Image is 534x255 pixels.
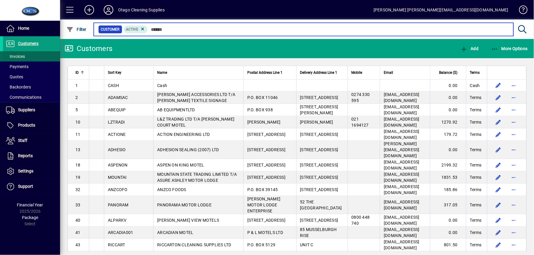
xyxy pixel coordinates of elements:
span: Mobile [352,69,362,76]
td: 2199.32 [430,159,466,171]
span: Terms [470,187,482,193]
button: Edit [493,240,503,250]
div: Email [384,69,426,76]
span: [STREET_ADDRESS] [300,218,338,223]
span: P & L MOTELS LTD [247,230,283,235]
button: More options [509,228,519,237]
span: Terms [470,147,482,153]
span: 13 [75,147,81,152]
span: [STREET_ADDRESS] [247,147,285,152]
button: Edit [493,145,503,154]
span: 40 [75,218,81,223]
span: CASH [108,83,119,88]
span: 18 [75,163,81,167]
button: Edit [493,105,503,115]
td: 0.00 [430,141,466,159]
span: L&Z TRADING LTD T/A [PERSON_NAME] COURT MOTEL [157,117,234,127]
div: Balance ($) [434,69,463,76]
button: More options [509,160,519,170]
span: [EMAIL_ADDRESS][DOMAIN_NAME] [384,184,420,195]
a: Knowledge Base [514,1,526,21]
span: Reports [18,153,33,158]
span: [EMAIL_ADDRESS][DOMAIN_NAME] [384,117,420,127]
span: [STREET_ADDRESS] [300,95,338,100]
span: Customer [101,26,120,32]
span: Backorders [6,85,31,89]
button: Add [80,4,99,15]
span: Quotes [6,74,23,79]
span: RICCART [108,242,125,247]
span: UNIT C [300,242,314,247]
button: Edit [493,172,503,182]
a: Reports [3,148,60,163]
span: Name [157,69,167,76]
a: Quotes [3,72,60,82]
button: More options [509,200,519,210]
span: 10 [75,120,81,124]
button: More options [509,130,519,139]
span: 43 [75,242,81,247]
span: ALPARKV [108,218,127,223]
span: 5 [75,107,78,112]
td: 317.05 [430,196,466,214]
span: Add [460,46,478,51]
mat-chip: Activation Status: Active [124,25,148,33]
td: 1831.53 [430,171,466,184]
span: Terms [470,217,482,223]
span: ACTIONE [108,132,126,137]
span: 85 MUSSELBURGH RISE [300,227,337,238]
td: 0.00 [430,79,466,91]
span: [STREET_ADDRESS] [300,187,338,192]
button: More options [509,185,519,194]
span: Terms [470,69,480,76]
div: ID [75,69,85,76]
span: [EMAIL_ADDRESS][DOMAIN_NAME] [384,92,420,103]
button: Edit [493,130,503,139]
span: [PERSON_NAME] ACCESSORIES LTD T/A [PERSON_NAME] TEXTILE SIGNAGE [157,92,235,103]
span: ANZCO FOODS [157,187,186,192]
span: Terms [470,131,482,137]
button: Profile [99,4,118,15]
span: ANZCOFO [108,187,128,192]
div: [PERSON_NAME] [PERSON_NAME][EMAIL_ADDRESS][DOMAIN_NAME] [374,5,508,15]
button: Edit [493,185,503,194]
span: ASPENON [108,163,128,167]
span: ADAMSAC [108,95,128,100]
span: 0800 448 740 [352,215,370,226]
td: 0.00 [430,226,466,239]
span: P.O. BOX 39145 [247,187,278,192]
span: 33 [75,202,81,207]
span: More Options [491,46,528,51]
a: Suppliers [3,103,60,118]
a: Products [3,118,60,133]
td: 801.50 [430,239,466,251]
button: Edit [493,160,503,170]
span: Support [18,184,33,189]
span: [STREET_ADDRESS] [247,175,285,180]
span: 32 [75,187,81,192]
a: Payments [3,61,60,72]
div: Name [157,69,240,76]
span: Balance ($) [439,69,458,76]
span: [STREET_ADDRESS][PERSON_NAME] [300,104,338,115]
a: Support [3,179,60,194]
button: More options [509,105,519,115]
button: Edit [493,200,503,210]
span: ABEQUIP [108,107,126,112]
span: ASPEN ON KING MOTEL [157,163,204,167]
span: LZTRADI [108,120,125,124]
td: 0.00 [430,104,466,116]
span: Terms [470,229,482,235]
span: Email [384,69,393,76]
span: Active [126,27,139,31]
a: Invoices [3,51,60,61]
span: [PERSON_NAME] MOTOR LODGE ENTERPRISE [247,196,280,213]
span: [STREET_ADDRESS] [247,132,285,137]
span: [EMAIL_ADDRESS][DOMAIN_NAME] [384,199,420,210]
div: Mobile [352,69,377,76]
span: ARCADIAN MOTEL [157,230,194,235]
button: Edit [493,228,503,237]
span: Invoices [6,54,25,59]
td: 1270.92 [430,116,466,128]
a: Settings [3,164,60,179]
